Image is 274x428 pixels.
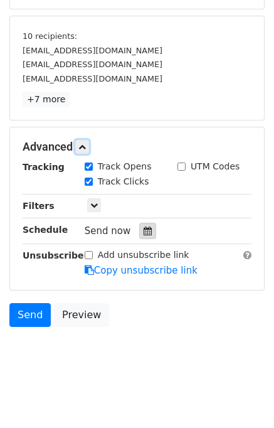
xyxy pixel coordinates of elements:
[23,201,55,211] strong: Filters
[85,265,198,276] a: Copy unsubscribe link
[191,160,240,173] label: UTM Codes
[23,225,68,235] strong: Schedule
[23,250,84,260] strong: Unsubscribe
[23,46,162,55] small: [EMAIL_ADDRESS][DOMAIN_NAME]
[23,31,77,41] small: 10 recipients:
[23,162,65,172] strong: Tracking
[98,249,189,262] label: Add unsubscribe link
[85,225,131,237] span: Send now
[211,368,274,428] iframe: Chat Widget
[23,60,162,69] small: [EMAIL_ADDRESS][DOMAIN_NAME]
[23,140,251,154] h5: Advanced
[98,160,152,173] label: Track Opens
[23,92,70,107] a: +7 more
[98,175,149,188] label: Track Clicks
[54,303,109,327] a: Preview
[23,74,162,83] small: [EMAIL_ADDRESS][DOMAIN_NAME]
[9,303,51,327] a: Send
